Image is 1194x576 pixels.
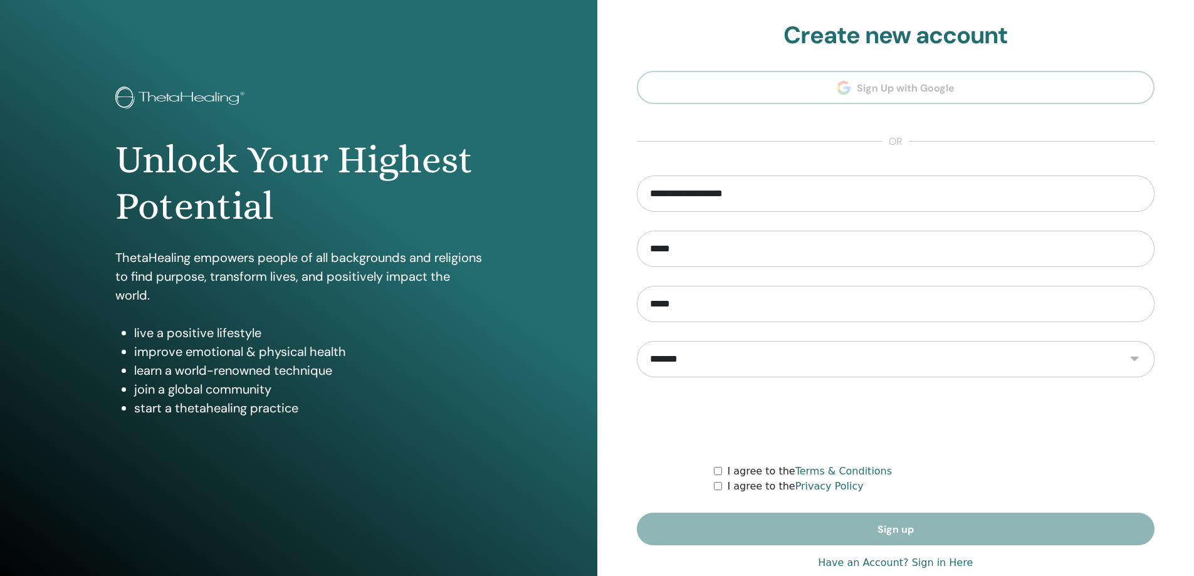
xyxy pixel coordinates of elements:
li: start a thetahealing practice [134,399,482,417]
li: live a positive lifestyle [134,323,482,342]
li: join a global community [134,380,482,399]
h1: Unlock Your Highest Potential [115,137,482,230]
label: I agree to the [727,479,863,494]
h2: Create new account [637,21,1155,50]
li: improve emotional & physical health [134,342,482,361]
a: Have an Account? Sign in Here [818,555,973,570]
a: Terms & Conditions [795,465,892,477]
label: I agree to the [727,464,892,479]
iframe: reCAPTCHA [800,396,991,445]
p: ThetaHealing empowers people of all backgrounds and religions to find purpose, transform lives, a... [115,248,482,305]
li: learn a world-renowned technique [134,361,482,380]
a: Privacy Policy [795,480,864,492]
span: or [882,134,909,149]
